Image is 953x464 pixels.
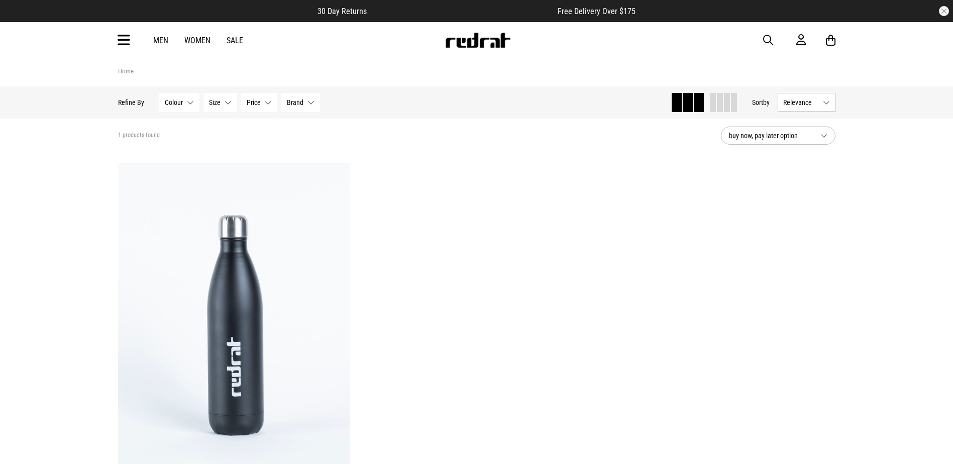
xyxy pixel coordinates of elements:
[184,36,210,45] a: Women
[227,36,243,45] a: Sale
[165,98,183,106] span: Colour
[558,7,636,16] span: Free Delivery Over $175
[281,93,320,112] button: Brand
[118,132,160,140] span: 1 products found
[778,93,835,112] button: Relevance
[203,93,237,112] button: Size
[247,98,261,106] span: Price
[445,33,511,48] img: Redrat logo
[153,36,168,45] a: Men
[387,6,538,16] iframe: Customer reviews powered by Trustpilot
[752,96,770,108] button: Sortby
[159,93,199,112] button: Colour
[118,67,134,75] a: Home
[783,98,819,106] span: Relevance
[209,98,221,106] span: Size
[118,98,144,106] p: Refine By
[241,93,277,112] button: Price
[287,98,303,106] span: Brand
[721,127,835,145] button: buy now, pay later option
[729,130,812,142] span: buy now, pay later option
[317,7,367,16] span: 30 Day Returns
[763,98,770,106] span: by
